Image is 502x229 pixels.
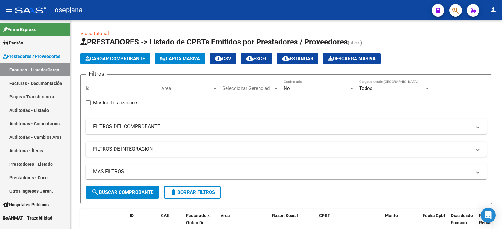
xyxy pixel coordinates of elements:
button: Buscar Comprobante [86,186,159,199]
mat-icon: person [489,6,497,13]
span: Prestadores / Proveedores [3,53,60,60]
mat-icon: cloud_download [246,55,254,62]
mat-icon: search [91,188,99,196]
button: Descarga Masiva [323,53,381,64]
span: Fecha Recibido [479,213,497,225]
mat-expansion-panel-header: FILTROS DEL COMPROBANTE [86,119,487,134]
span: CPBT [319,213,330,218]
mat-expansion-panel-header: FILTROS DE INTEGRACION [86,142,487,157]
span: ID [130,213,134,218]
span: Padrón [3,39,23,46]
a: Video tutorial [80,31,109,36]
span: ANMAT - Trazabilidad [3,215,52,221]
span: PRESTADORES -> Listado de CPBTs Emitidos por Prestadores / Proveedores [80,38,348,46]
span: CSV [215,56,231,61]
span: Hospitales Públicos [3,201,49,208]
mat-panel-title: FILTROS DE INTEGRACION [93,146,472,153]
mat-icon: cloud_download [215,55,222,62]
button: CSV [210,53,236,64]
span: Monto [385,213,398,218]
mat-panel-title: FILTROS DEL COMPROBANTE [93,123,472,130]
h3: Filtros [86,70,107,78]
mat-icon: delete [170,188,177,196]
div: Open Intercom Messenger [481,208,496,223]
mat-icon: cloud_download [282,55,290,62]
button: EXCEL [241,53,272,64]
span: Todos [359,86,372,91]
span: Borrar Filtros [170,190,215,195]
span: Descarga Masiva [328,56,376,61]
span: Area [221,213,230,218]
span: (alt+q) [348,40,362,46]
span: Mostrar totalizadores [93,99,139,107]
span: EXCEL [246,56,267,61]
span: No [284,86,290,91]
app-download-masive: Descarga masiva de comprobantes (adjuntos) [323,53,381,64]
span: Cargar Comprobante [85,56,145,61]
span: - osepjana [50,3,83,17]
button: Estandar [277,53,318,64]
span: Firma Express [3,26,36,33]
span: Estandar [282,56,313,61]
span: Seleccionar Gerenciador [222,86,273,91]
span: Area [161,86,212,91]
span: CAE [161,213,169,218]
span: Carga Masiva [160,56,200,61]
span: Días desde Emisión [451,213,473,225]
button: Cargar Comprobante [80,53,150,64]
mat-panel-title: MAS FILTROS [93,168,472,175]
mat-expansion-panel-header: MAS FILTROS [86,164,487,179]
button: Borrar Filtros [164,186,221,199]
span: Fecha Cpbt [423,213,445,218]
mat-icon: menu [5,6,13,13]
button: Carga Masiva [155,53,205,64]
span: Razón Social [272,213,298,218]
span: Buscar Comprobante [91,190,153,195]
span: Facturado x Orden De [186,213,210,225]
